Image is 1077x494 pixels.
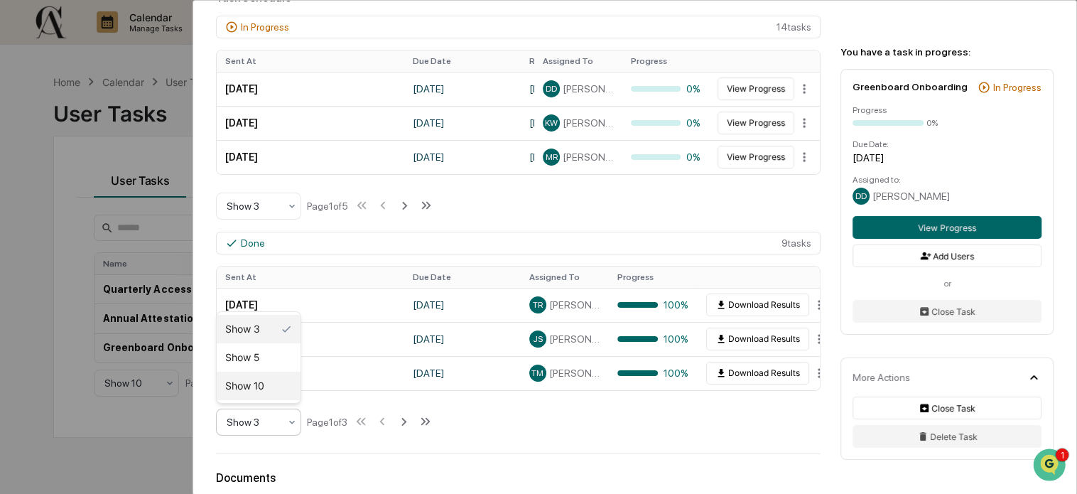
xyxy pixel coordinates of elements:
span: • [118,193,123,204]
span: TM [531,368,543,378]
td: [DATE] [217,288,404,322]
button: Download Results [706,362,809,385]
div: 100% [617,299,688,311]
button: Close Task [853,300,1041,323]
img: Jack Rasmussen [14,179,37,202]
img: 1746055101610-c473b297-6a78-478c-a979-82029cc54cd1 [14,108,40,134]
span: TR [533,300,543,310]
td: [DATE] [404,288,521,322]
div: Past conversations [14,157,95,168]
span: [PERSON_NAME] [872,190,950,202]
div: 100% [617,333,688,345]
iframe: Open customer support [1032,447,1070,485]
button: See all [220,154,259,171]
button: View Progress [718,146,794,168]
div: 0% [631,117,702,129]
td: [DATE] [404,72,521,106]
div: 0% [631,83,702,95]
td: [DATE] - [DATE] [521,140,534,174]
div: 🔎 [14,280,26,291]
button: Add Users [853,245,1041,267]
span: [PERSON_NAME] [549,299,600,311]
div: Show 5 [217,343,301,372]
span: [PERSON_NAME] [563,83,614,95]
div: Show 10 [217,372,301,400]
th: Progress [622,50,710,72]
div: [DATE] [853,152,1041,163]
button: Download Results [706,294,809,316]
button: Close Task [853,397,1041,419]
div: More Actions [853,372,910,383]
div: You have a task in progress: [840,46,1054,58]
span: [DATE] [126,193,155,204]
th: Reporting Date [521,50,534,72]
th: Assigned To [521,267,609,288]
a: 🗄️Attestations [97,246,182,272]
span: Pylon [141,313,172,324]
td: [DATE] [217,322,404,356]
div: In Progress [993,82,1041,93]
a: 🔎Data Lookup [9,273,95,299]
span: Preclearance [28,252,92,266]
div: Done [241,237,265,249]
div: Progress [853,105,1041,115]
div: 100% [617,367,688,379]
span: DD [546,84,557,94]
button: Start new chat [242,112,259,129]
td: [DATE] [404,356,521,390]
div: Greenboard Onboarding [853,81,968,92]
td: [DATE] [217,140,404,174]
button: View Progress [718,112,794,134]
span: Attestations [117,252,176,266]
button: Delete Task [853,425,1041,448]
th: Sent At [217,267,404,288]
div: 0% [631,151,702,163]
th: Due Date [404,50,521,72]
a: Powered byPylon [100,313,172,324]
th: Sent At [217,50,404,72]
th: Assigned To [534,50,622,72]
div: 14 task s [216,16,821,38]
td: [DATE] [404,106,521,140]
span: [PERSON_NAME] [549,333,600,345]
td: [DATE] [217,356,404,390]
span: [PERSON_NAME] [44,193,115,204]
span: [PERSON_NAME] [549,367,600,379]
td: [DATE] [404,140,521,174]
img: 8933085812038_c878075ebb4cc5468115_72.jpg [30,108,55,134]
a: 🖐️Preclearance [9,246,97,272]
th: Progress [609,267,697,288]
div: Page 1 of 5 [307,200,348,212]
div: Show 3 [217,315,301,343]
td: [DATE] - [DATE] [521,106,534,140]
td: [DATE] [404,322,521,356]
button: Download Results [706,328,809,350]
div: 🗄️ [103,253,114,264]
span: [PERSON_NAME] [563,117,614,129]
div: 9 task s [216,232,821,254]
div: 0% [926,118,938,128]
span: KW [545,118,558,128]
button: View Progress [853,216,1041,239]
span: [PERSON_NAME] [563,151,614,163]
div: Assigned to: [853,175,1041,185]
span: DD [855,191,867,201]
div: Start new chat [64,108,233,122]
span: MR [546,152,558,162]
div: We're available if you need us! [64,122,195,134]
p: How can we help? [14,29,259,52]
div: 🖐️ [14,253,26,264]
th: Due Date [404,267,521,288]
td: [DATE] [217,72,404,106]
img: 1746055101610-c473b297-6a78-478c-a979-82029cc54cd1 [28,193,40,205]
div: Documents [216,471,821,485]
div: Due Date: [853,139,1041,149]
td: [DATE] - [DATE] [521,72,534,106]
div: Page 1 of 3 [307,417,347,428]
button: View Progress [718,77,794,100]
div: or [853,279,1041,289]
td: [DATE] [217,106,404,140]
span: Data Lookup [28,279,90,293]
